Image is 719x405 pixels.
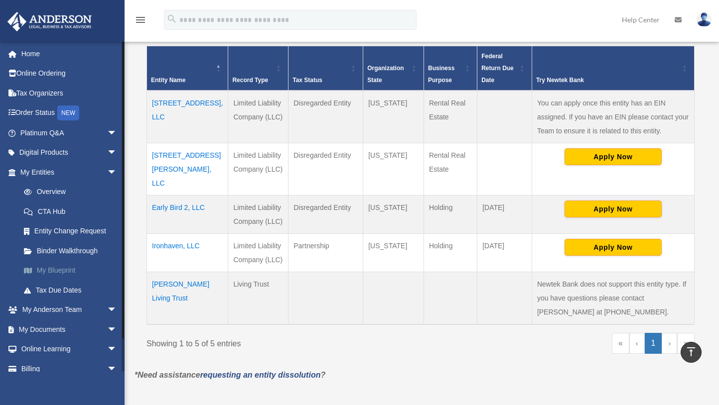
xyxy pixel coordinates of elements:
[107,123,127,143] span: arrow_drop_down
[536,74,679,86] div: Try Newtek Bank
[228,91,288,143] td: Limited Liability Company (LLC)
[424,91,477,143] td: Rental Real Estate
[424,233,477,272] td: Holding
[4,12,95,31] img: Anderson Advisors Platinum Portal
[363,91,424,143] td: [US_STATE]
[645,333,662,354] a: 1
[681,342,702,363] a: vertical_align_top
[107,319,127,340] span: arrow_drop_down
[288,91,363,143] td: Disregarded Entity
[677,333,695,354] a: Last
[200,371,321,379] a: requesting an entity dissolution
[147,195,228,233] td: Early Bird 2, LLC
[147,91,228,143] td: [STREET_ADDRESS], LLC
[14,182,127,202] a: Overview
[7,143,132,163] a: Digital Productsarrow_drop_down
[107,339,127,360] span: arrow_drop_down
[481,53,514,84] span: Federal Return Due Date
[532,46,694,91] th: Try Newtek Bank : Activate to sort
[428,65,454,84] span: Business Purpose
[135,17,146,26] a: menu
[532,272,694,324] td: Newtek Bank does not support this entity type. If you have questions please contact [PERSON_NAME]...
[629,333,645,354] a: Previous
[288,233,363,272] td: Partnership
[477,46,532,91] th: Federal Return Due Date: Activate to sort
[135,371,325,379] em: *Need assistance ?
[532,91,694,143] td: You can apply once this entity has an EIN assigned. If you have an EIN please contact your Team t...
[14,202,132,221] a: CTA Hub
[612,333,629,354] a: First
[147,46,228,91] th: Entity Name: Activate to invert sorting
[7,103,132,123] a: Order StatusNEW
[424,46,477,91] th: Business Purpose: Activate to sort
[107,300,127,320] span: arrow_drop_down
[14,280,132,300] a: Tax Due Dates
[228,233,288,272] td: Limited Liability Company (LLC)
[228,46,288,91] th: Record Type: Activate to sort
[7,359,132,379] a: Billingarrow_drop_down
[7,162,132,182] a: My Entitiesarrow_drop_down
[477,233,532,272] td: [DATE]
[424,143,477,195] td: Rental Real Estate
[565,201,662,217] button: Apply Now
[363,46,424,91] th: Organization State: Activate to sort
[363,143,424,195] td: [US_STATE]
[147,143,228,195] td: [STREET_ADDRESS][PERSON_NAME], LLC
[7,339,132,359] a: Online Learningarrow_drop_down
[107,162,127,183] span: arrow_drop_down
[228,143,288,195] td: Limited Liability Company (LLC)
[57,105,79,120] div: NEW
[424,195,477,233] td: Holding
[146,333,413,351] div: Showing 1 to 5 of 5 entries
[7,319,132,339] a: My Documentsarrow_drop_down
[363,195,424,233] td: [US_STATE]
[363,233,424,272] td: [US_STATE]
[147,233,228,272] td: Ironhaven, LLC
[166,13,177,24] i: search
[151,77,185,84] span: Entity Name
[477,195,532,233] td: [DATE]
[7,83,132,103] a: Tax Organizers
[135,14,146,26] i: menu
[7,123,132,143] a: Platinum Q&Aarrow_drop_down
[14,261,132,281] a: My Blueprint
[367,65,404,84] span: Organization State
[14,221,132,241] a: Entity Change Request
[107,143,127,163] span: arrow_drop_down
[7,44,132,64] a: Home
[7,64,132,84] a: Online Ordering
[107,359,127,379] span: arrow_drop_down
[14,241,132,261] a: Binder Walkthrough
[565,148,662,165] button: Apply Now
[288,195,363,233] td: Disregarded Entity
[147,272,228,324] td: [PERSON_NAME] Living Trust
[228,195,288,233] td: Limited Liability Company (LLC)
[697,12,712,27] img: User Pic
[292,77,322,84] span: Tax Status
[565,239,662,256] button: Apply Now
[685,346,697,358] i: vertical_align_top
[288,143,363,195] td: Disregarded Entity
[228,272,288,324] td: Living Trust
[232,77,268,84] span: Record Type
[662,333,677,354] a: Next
[288,46,363,91] th: Tax Status: Activate to sort
[7,300,132,320] a: My Anderson Teamarrow_drop_down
